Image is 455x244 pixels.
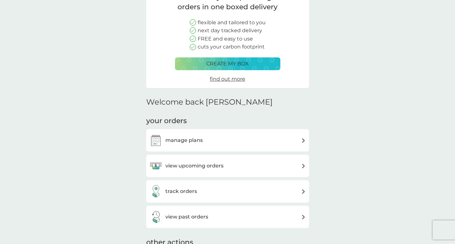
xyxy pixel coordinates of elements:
[146,116,187,126] h3: your orders
[301,215,306,219] img: arrow right
[198,26,262,35] p: next day tracked delivery
[175,57,280,70] button: create my box
[301,138,306,143] img: arrow right
[301,189,306,194] img: arrow right
[198,18,266,27] p: flexible and tailored to you
[210,76,245,82] span: find out more
[210,75,245,83] a: find out more
[146,98,273,107] h2: Welcome back [PERSON_NAME]
[165,136,203,144] h3: manage plans
[301,164,306,168] img: arrow right
[198,43,265,51] p: cuts your carbon footprint
[165,187,197,196] h3: track orders
[206,60,249,68] p: create my box
[198,35,253,43] p: FREE and easy to use
[165,213,208,221] h3: view past orders
[165,162,224,170] h3: view upcoming orders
